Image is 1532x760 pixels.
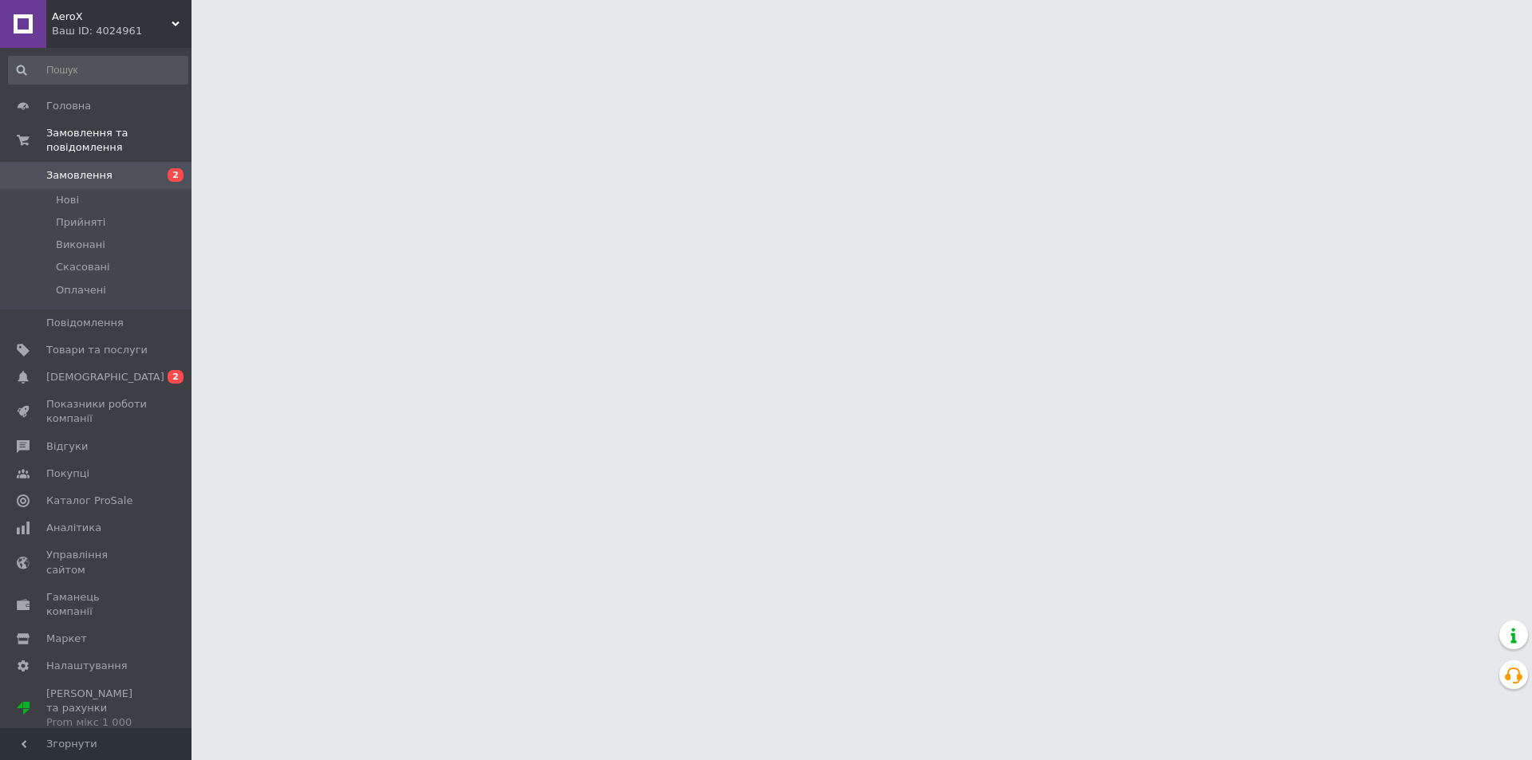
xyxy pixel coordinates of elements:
[46,687,148,730] span: [PERSON_NAME] та рахунки
[46,168,113,183] span: Замовлення
[52,10,172,24] span: AeroX
[56,238,105,252] span: Виконані
[52,24,191,38] div: Ваш ID: 4024961
[56,215,105,230] span: Прийняті
[8,56,188,85] input: Пошук
[46,467,89,481] span: Покупці
[46,439,88,454] span: Відгуки
[46,548,148,577] span: Управління сайтом
[46,343,148,357] span: Товари та послуги
[46,659,128,673] span: Налаштування
[46,316,124,330] span: Повідомлення
[168,370,184,384] span: 2
[46,99,91,113] span: Головна
[56,260,110,274] span: Скасовані
[168,168,184,182] span: 2
[46,370,164,384] span: [DEMOGRAPHIC_DATA]
[46,715,148,730] div: Prom мікс 1 000
[46,590,148,619] span: Гаманець компанії
[46,126,191,155] span: Замовлення та повідомлення
[56,283,106,297] span: Оплачені
[46,397,148,426] span: Показники роботи компанії
[46,521,101,535] span: Аналітика
[46,494,132,508] span: Каталог ProSale
[56,193,79,207] span: Нові
[46,632,87,646] span: Маркет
